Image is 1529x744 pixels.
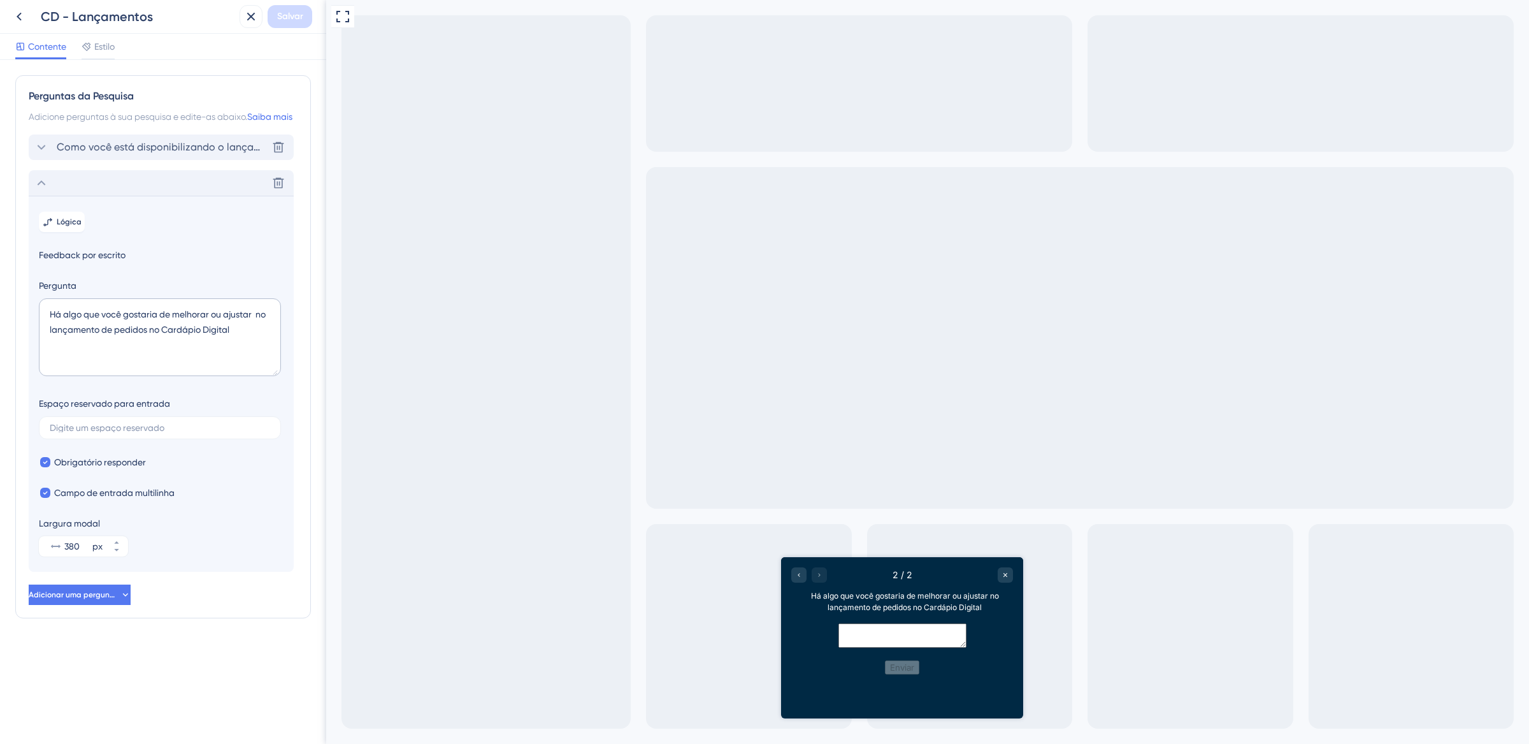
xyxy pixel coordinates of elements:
[39,250,126,260] font: Feedback por escrito
[41,9,153,24] font: CD - Lançamentos
[277,11,303,22] font: Salvar
[57,217,82,226] font: Lógica
[105,546,128,557] button: px
[39,281,76,291] font: Pergunta
[29,90,134,102] font: Perguntas da Pesquisa
[50,423,270,432] input: Digite um espaço reservado
[268,5,312,28] button: Salvar
[247,112,292,122] a: Saiba mais
[64,539,90,554] input: px
[94,41,115,52] font: Estilo
[39,298,281,376] textarea: Há algo que você gostaria de melhorar ou ajustar no lançamento de pedidos no Cardápio Digital
[54,488,175,498] font: Campo de entrada multilinha
[57,141,441,153] font: Como você está disponibilizando o lançamento de pedidos no Cardápio Digital?
[54,457,146,467] font: Obrigatório responder
[455,557,697,718] iframe: Pesquisa de orientação ao usuário
[39,518,100,529] font: Largura modal
[29,585,131,605] button: Adicionar uma pergunta
[39,398,170,409] font: Espaço reservado para entrada
[92,541,103,551] font: px
[29,590,118,599] font: Adicionar uma pergunta
[28,41,66,52] font: Contente
[105,536,128,546] button: px
[29,112,247,122] font: Adicione perguntas à sua pesquisa e edite-as abaixo.
[39,212,85,232] button: Lógica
